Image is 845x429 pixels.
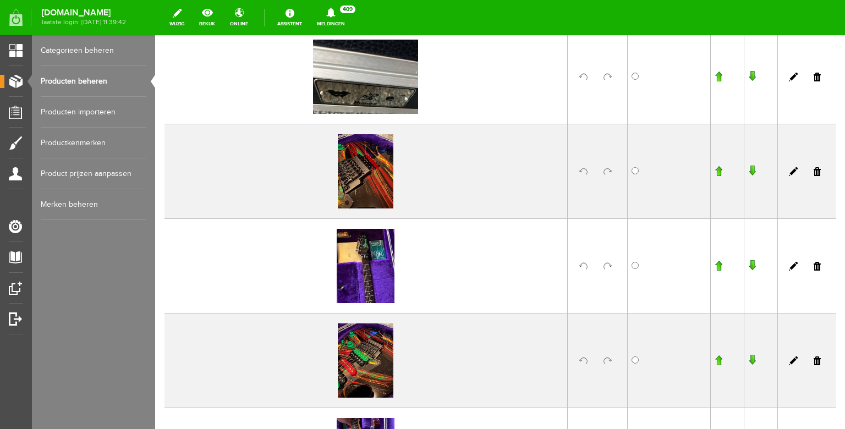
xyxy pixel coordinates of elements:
[659,227,666,235] a: Verwijderen
[193,5,222,30] a: bekijk
[42,19,126,25] span: laatste login: [DATE] 11:39:42
[163,5,191,30] a: wijzig
[158,4,264,79] img: 551032838-784052907855781-70202104085547055-n.jpg
[41,189,146,220] a: Merken beheren
[634,227,643,235] a: Bewerken
[659,37,666,46] a: Verwijderen
[634,132,643,141] a: Bewerken
[659,132,666,141] a: Verwijderen
[271,5,309,30] a: Assistent
[41,35,146,66] a: Categorieën beheren
[182,194,239,268] img: 550842009-1742932836347392-3464864215330018597-n.jpg
[41,97,146,128] a: Producten importeren
[340,5,355,13] span: 409
[310,5,352,30] a: Meldingen409
[634,37,643,46] a: Bewerken
[183,288,239,362] img: 550705616-789686290506626-5989535939891146044-n.jpg
[41,158,146,189] a: Product prijzen aanpassen
[183,99,239,173] img: 550893812-1607955623511899-6074309068665223097-n.jpg
[41,128,146,158] a: Productkenmerken
[42,10,126,16] strong: [DOMAIN_NAME]
[223,5,255,30] a: online
[41,66,146,97] a: Producten beheren
[634,321,643,330] a: Bewerken
[659,321,666,330] a: Verwijderen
